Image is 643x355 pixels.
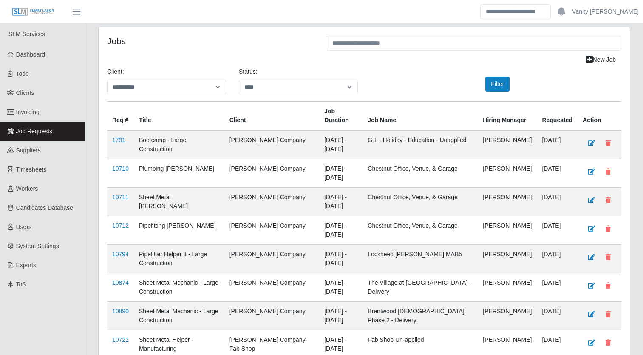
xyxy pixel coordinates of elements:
a: 10874 [112,279,129,286]
a: 10710 [112,165,129,172]
td: [DATE] [537,216,578,245]
td: [DATE] [537,302,578,330]
td: Bootcamp - Large Construction [134,130,224,159]
span: Workers [16,185,38,192]
span: Candidates Database [16,204,74,211]
a: 10890 [112,308,129,315]
td: [PERSON_NAME] Company [224,216,320,245]
span: Suppliers [16,147,41,154]
td: [PERSON_NAME] Company [224,159,320,188]
td: [DATE] - [DATE] [319,188,363,216]
span: Job Requests [16,128,53,135]
a: 1791 [112,137,125,143]
td: Brentwood [DEMOGRAPHIC_DATA] Phase 2 - Delivery [363,302,478,330]
span: SLM Services [8,31,45,37]
th: Action [578,102,621,131]
td: [PERSON_NAME] Company [224,273,320,302]
span: Clients [16,89,34,96]
td: [DATE] [537,245,578,273]
td: [PERSON_NAME] [478,130,537,159]
th: Job Duration [319,102,363,131]
a: 10711 [112,194,129,200]
td: [DATE] - [DATE] [319,130,363,159]
th: Title [134,102,224,131]
td: Pipefitting [PERSON_NAME] [134,216,224,245]
span: Users [16,223,32,230]
td: [PERSON_NAME] [478,302,537,330]
td: Chestnut Office, Venue, & Garage [363,188,478,216]
span: System Settings [16,243,59,249]
label: Client: [107,67,124,76]
a: Vanity [PERSON_NAME] [572,7,639,16]
span: Todo [16,70,29,77]
td: Pipefitter Helper 3 - Large Construction [134,245,224,273]
input: Search [480,4,551,19]
td: [PERSON_NAME] Company [224,245,320,273]
td: [PERSON_NAME] Company [224,302,320,330]
th: Job Name [363,102,478,131]
td: [PERSON_NAME] [478,245,537,273]
th: Requested [537,102,578,131]
span: Timesheets [16,166,47,173]
td: [PERSON_NAME] [478,188,537,216]
span: Exports [16,262,36,269]
td: Plumbing [PERSON_NAME] [134,159,224,188]
td: [PERSON_NAME] [478,273,537,302]
td: [PERSON_NAME] [478,159,537,188]
td: Chestnut Office, Venue, & Garage [363,216,478,245]
a: New Job [581,52,621,67]
td: Sheet Metal Mechanic - Large Construction [134,273,224,302]
td: [DATE] - [DATE] [319,216,363,245]
td: The Village at [GEOGRAPHIC_DATA] - Delivery [363,273,478,302]
td: [PERSON_NAME] Company [224,130,320,159]
h4: Jobs [107,36,314,46]
span: Invoicing [16,109,40,115]
td: G-L - Holiday - Education - Unapplied [363,130,478,159]
td: Chestnut Office, Venue, & Garage [363,159,478,188]
td: [DATE] - [DATE] [319,245,363,273]
label: Status: [239,67,258,76]
span: Dashboard [16,51,45,58]
span: ToS [16,281,26,288]
td: Lockheed [PERSON_NAME] MAB5 [363,245,478,273]
td: [DATE] - [DATE] [319,273,363,302]
a: 10794 [112,251,129,258]
td: [DATE] - [DATE] [319,159,363,188]
td: [DATE] - [DATE] [319,302,363,330]
a: 10722 [112,336,129,343]
td: Sheet Metal [PERSON_NAME] [134,188,224,216]
td: [DATE] [537,159,578,188]
td: [PERSON_NAME] [478,216,537,245]
td: [DATE] [537,130,578,159]
td: [DATE] [537,273,578,302]
th: Client [224,102,320,131]
td: [PERSON_NAME] Company [224,188,320,216]
td: [DATE] [537,188,578,216]
th: Req # [107,102,134,131]
td: Sheet Metal Mechanic - Large Construction [134,302,224,330]
th: Hiring Manager [478,102,537,131]
button: Filter [485,77,510,92]
img: SLM Logo [12,7,54,17]
a: 10712 [112,222,129,229]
